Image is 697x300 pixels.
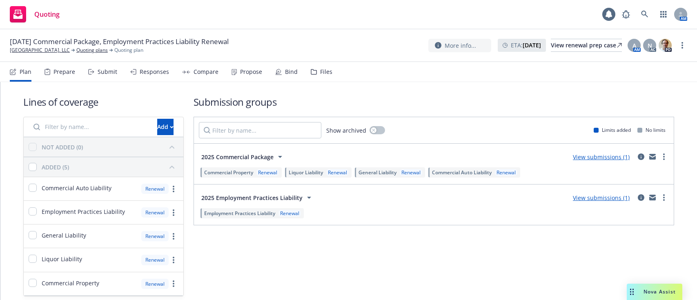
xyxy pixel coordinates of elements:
[114,47,143,54] span: Quoting plan
[7,3,63,26] a: Quoting
[76,47,108,54] a: Quoting plans
[428,39,491,52] button: More info...
[636,193,646,202] a: circleInformation
[98,69,117,75] div: Submit
[551,39,622,51] div: View renewal prep case
[42,231,86,240] span: General Liability
[511,41,541,49] span: ETA :
[201,153,274,161] span: 2025 Commercial Package
[320,69,332,75] div: Files
[659,39,672,52] img: photo
[194,69,218,75] div: Compare
[204,210,275,217] span: Employment Practices Liability
[632,41,636,50] span: A
[140,69,169,75] div: Responses
[199,189,316,206] button: 2025 Employment Practices Liability
[157,119,174,135] button: Add
[23,95,184,109] h1: Lines of coverage
[618,6,634,22] a: Report a Bug
[326,169,349,176] div: Renewal
[141,255,169,265] div: Renewal
[648,41,652,50] span: N
[400,169,422,176] div: Renewal
[573,194,630,202] a: View submissions (1)
[594,127,631,133] div: Limits added
[573,153,630,161] a: View submissions (1)
[523,41,541,49] strong: [DATE]
[359,169,396,176] span: General Liability
[141,184,169,194] div: Renewal
[20,69,31,75] div: Plan
[289,169,323,176] span: Liquor Liability
[201,193,303,202] span: 2025 Employment Practices Liability
[42,160,178,173] button: ADDED (5)
[42,279,99,287] span: Commercial Property
[278,210,301,217] div: Renewal
[627,284,682,300] button: Nova Assist
[199,122,321,138] input: Filter by name...
[10,37,229,47] span: [DATE] Commercial Package, Employment Practices Liability Renewal
[627,284,637,300] div: Drag to move
[240,69,262,75] div: Propose
[42,207,125,216] span: Employment Practices Liability
[659,152,669,162] a: more
[648,193,657,202] a: mail
[169,231,178,241] a: more
[169,184,178,194] a: more
[199,149,287,165] button: 2025 Commercial Package
[445,41,476,50] span: More info...
[204,169,253,176] span: Commercial Property
[169,255,178,265] a: more
[432,169,492,176] span: Commercial Auto Liability
[141,231,169,241] div: Renewal
[29,119,152,135] input: Filter by name...
[141,207,169,218] div: Renewal
[169,208,178,218] a: more
[285,69,298,75] div: Bind
[10,47,70,54] a: [GEOGRAPHIC_DATA]. LLC
[677,40,687,50] a: more
[256,169,279,176] div: Renewal
[326,126,366,135] span: Show archived
[648,152,657,162] a: mail
[53,69,75,75] div: Prepare
[194,95,675,109] h1: Submission groups
[42,184,111,192] span: Commercial Auto Liability
[637,127,666,133] div: No limits
[655,6,672,22] a: Switch app
[42,255,82,263] span: Liquor Liability
[169,279,178,289] a: more
[644,288,676,295] span: Nova Assist
[141,279,169,289] div: Renewal
[637,6,653,22] a: Search
[659,193,669,202] a: more
[42,143,83,151] div: NOT ADDED (0)
[636,152,646,162] a: circleInformation
[34,11,60,18] span: Quoting
[495,169,517,176] div: Renewal
[551,39,622,52] a: View renewal prep case
[42,163,69,171] div: ADDED (5)
[42,140,178,153] button: NOT ADDED (0)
